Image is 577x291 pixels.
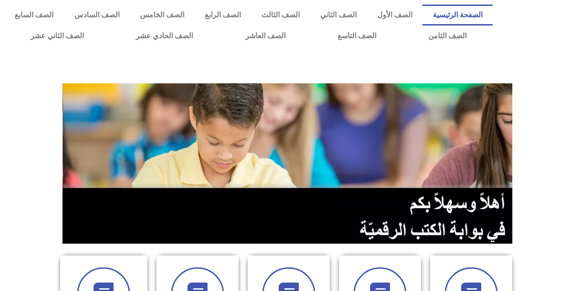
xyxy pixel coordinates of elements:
[310,5,367,26] a: الصف الثاني
[367,5,422,26] a: الصف الأول
[422,5,493,26] a: الصفحة الرئيسية
[219,26,312,46] a: الصف العاشر
[402,26,493,46] a: الصف الثامن
[5,5,64,26] a: الصف السابع
[194,5,251,26] a: الصف الرابع
[110,26,219,46] a: الصف الحادي عشر
[251,5,310,26] a: الصف الثالث
[64,5,130,26] a: الصف السادس
[130,5,194,26] a: الصف الخامس
[312,26,402,46] a: الصف التاسع
[5,26,110,46] a: الصف الثاني عشر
